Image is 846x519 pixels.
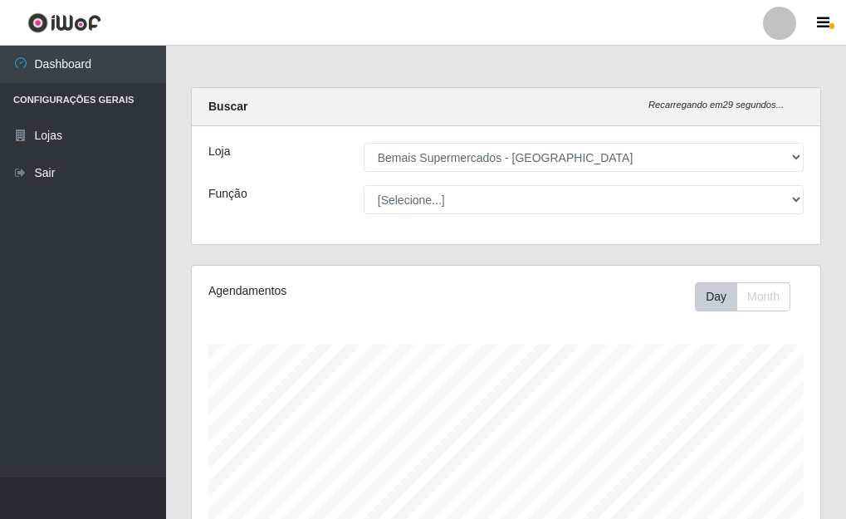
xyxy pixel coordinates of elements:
strong: Buscar [208,100,247,113]
div: Agendamentos [208,282,442,300]
label: Função [208,185,247,203]
button: Month [736,282,790,311]
button: Day [695,282,737,311]
div: Toolbar with button groups [695,282,804,311]
label: Loja [208,143,230,160]
img: CoreUI Logo [27,12,101,33]
i: Recarregando em 29 segundos... [648,100,784,110]
div: First group [695,282,790,311]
